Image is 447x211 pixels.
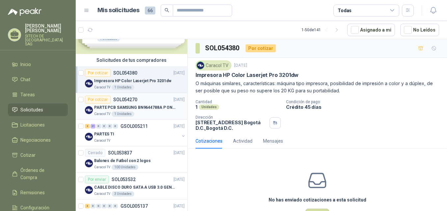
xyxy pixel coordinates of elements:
div: Por cotizar [85,96,111,104]
p: 1 [196,104,197,110]
h1: Mis solicitudes [97,6,140,15]
p: GSOL005211 [120,124,148,129]
p: Impresora HP Color Laserjet Pro 3201dw [196,72,299,79]
a: Chat [8,73,68,86]
p: PARTES TI [94,131,114,137]
p: Caracol TV [94,85,110,90]
div: 0 [96,204,101,208]
a: 2 21 0 0 0 0 GSOL005211[DATE] Company LogoPARTES TICaracol TV [85,122,186,143]
p: [DATE] [173,203,185,209]
a: Cotizar [8,149,68,161]
a: Por cotizarSOL054380[DATE] Company LogoImpresora HP Color Laserjet Pro 3201dwCaracol TV1 Unidades [76,66,187,93]
span: Cotizar [20,152,36,159]
div: 0 [102,124,107,129]
p: [STREET_ADDRESS] Bogotá D.C. , Bogotá D.C. [196,120,267,131]
p: Caracol TV [94,191,110,197]
h3: No has enviado cotizaciones a esta solicitud [269,196,366,203]
p: Caracol TV [94,111,110,117]
span: Licitaciones [20,121,45,129]
p: [DATE] [173,150,185,156]
a: Remisiones [8,186,68,199]
div: Por enviar [85,176,109,183]
p: GSOL005137 [120,204,148,208]
div: 3 Unidades [112,191,134,197]
p: SOL054380 [113,71,137,75]
p: SITECH DE [GEOGRAPHIC_DATA] SAS [25,34,68,46]
a: Por enviarSOL053532[DATE] Company LogoCABLE DISCO DURO SATA A USB 3.0 GENERICOCaracol TV3 Unidades [76,173,187,199]
div: 3 [85,204,90,208]
div: Solicitudes de tus compradores [76,54,187,66]
p: Impresora HP Color Laserjet Pro 3201dw [94,78,171,84]
p: SOL054270 [113,97,137,102]
img: Company Logo [197,62,204,69]
a: Inicio [8,58,68,71]
span: Chat [20,76,30,83]
div: Actividad [233,137,252,145]
div: Caracol TV [196,60,231,70]
span: Tareas [20,91,35,98]
div: 2 [85,124,90,129]
div: Cerrado [85,149,105,157]
div: 0 [102,204,107,208]
p: [DATE] [173,176,185,183]
span: 66 [145,7,155,14]
a: Tareas [8,88,68,101]
div: 1 Unidades [112,85,134,90]
div: 1 Unidades [112,111,134,117]
img: Logo peakr [8,8,41,16]
p: Caracol TV [94,165,110,170]
p: O máquinas similares, características: máquina tipo impresora, posibilidad de impresión a color y... [196,80,439,94]
img: Company Logo [85,159,93,167]
p: Condición de pago [286,100,444,104]
a: Órdenes de Compra [8,164,68,184]
span: Negociaciones [20,136,51,144]
p: SOL053837 [108,151,132,155]
p: Dirección [196,115,267,120]
p: CABLE DISCO DURO SATA A USB 3.0 GENERICO [94,184,176,191]
p: Caracol TV [94,138,110,143]
a: Solicitudes [8,104,68,116]
img: Company Logo [85,80,93,87]
div: 0 [107,204,112,208]
p: [DATE] [173,97,185,103]
span: search [165,8,169,12]
div: Todas [338,7,352,14]
button: No Leídos [400,24,439,36]
div: 0 [113,124,118,129]
a: Negociaciones [8,134,68,146]
p: [PERSON_NAME] [PERSON_NAME] [25,24,68,33]
div: 0 [96,124,101,129]
span: Inicio [20,61,31,68]
div: 1 - 50 de 141 [302,25,342,35]
div: Por cotizar [246,44,276,52]
h3: SOL054380 [205,43,240,53]
div: 0 [113,204,118,208]
div: Mensajes [263,137,283,145]
a: Licitaciones [8,119,68,131]
div: 100 Unidades [112,165,138,170]
a: Por cotizarSOL054270[DATE] Company LogoPARTE PCB SAMSUNG BN9644788A P ONECONNECaracol TV1 Unidades [76,93,187,120]
p: [DATE] [173,123,185,129]
img: Company Logo [85,106,93,114]
p: [DATE] [173,70,185,76]
img: Company Logo [85,186,93,194]
div: 0 [107,124,112,129]
button: Asignado a mi [347,24,395,36]
div: Por cotizar [85,69,111,77]
img: Company Logo [85,133,93,141]
p: PARTE PCB SAMSUNG BN9644788A P ONECONNE [94,105,176,111]
p: SOL053532 [112,177,136,182]
span: Solicitudes [20,106,43,113]
span: Remisiones [20,189,45,196]
p: Balones de Futbol con 2 logos [94,158,151,164]
div: 0 [91,204,95,208]
p: Crédito 45 días [286,104,444,110]
div: Cotizaciones [196,137,223,145]
div: Unidades [199,105,219,110]
p: [DATE] [234,62,247,69]
div: 21 [91,124,95,129]
p: Cantidad [196,100,281,104]
a: CerradoSOL053837[DATE] Company LogoBalones de Futbol con 2 logosCaracol TV100 Unidades [76,146,187,173]
span: Órdenes de Compra [20,167,62,181]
